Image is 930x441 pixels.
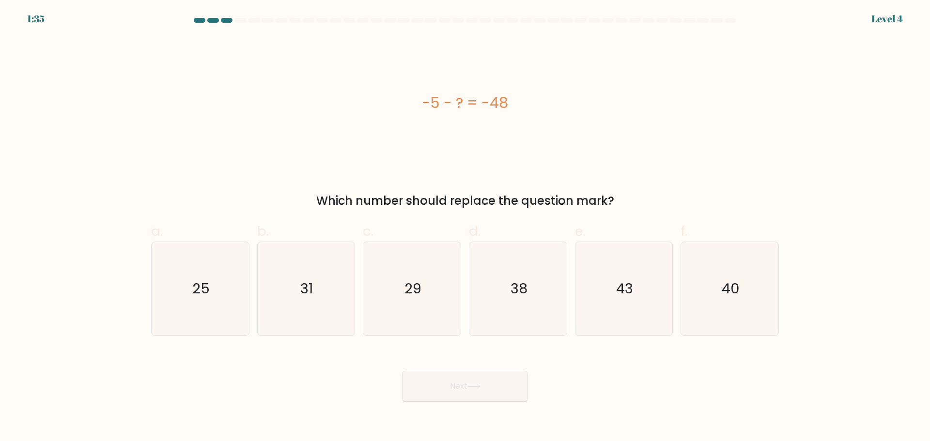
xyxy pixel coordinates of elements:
[722,279,740,298] text: 40
[151,222,163,241] span: a.
[157,192,773,210] div: Which number should replace the question mark?
[151,92,779,114] div: -5 - ? = -48
[27,12,45,26] div: 1:35
[363,222,373,241] span: c.
[871,12,903,26] div: Level 4
[575,222,586,241] span: e.
[616,279,633,298] text: 43
[257,222,269,241] span: b.
[511,279,527,298] text: 38
[192,279,210,298] text: 25
[404,279,421,298] text: 29
[301,279,313,298] text: 31
[469,222,480,241] span: d.
[681,222,687,241] span: f.
[402,371,528,402] button: Next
